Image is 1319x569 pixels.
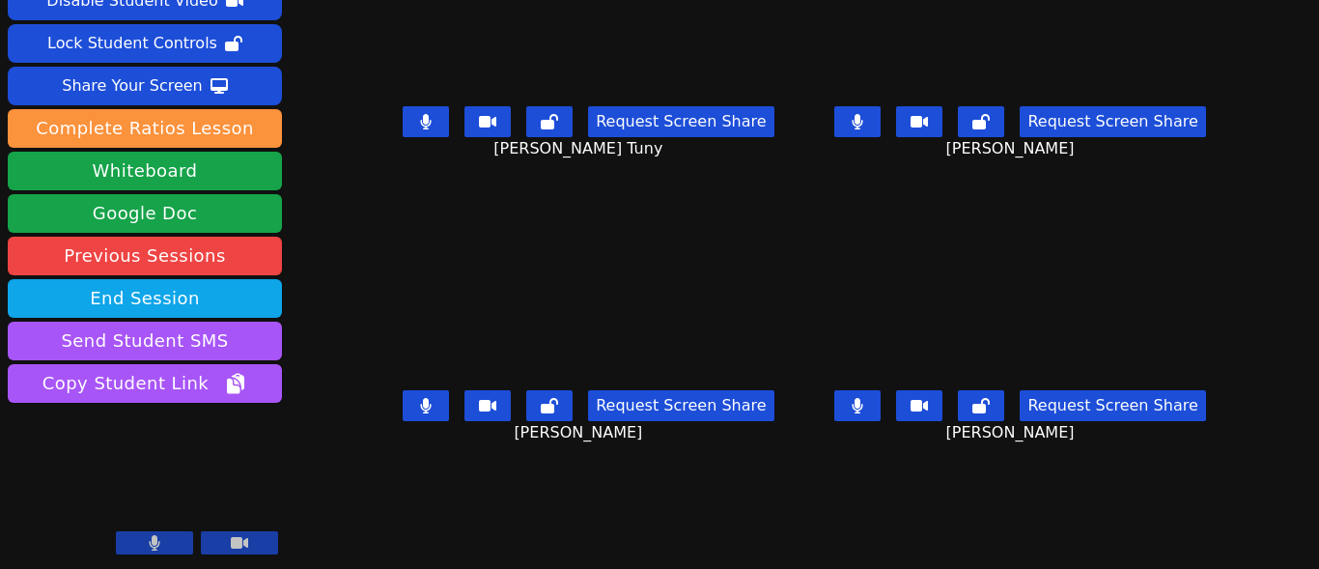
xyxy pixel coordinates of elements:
[8,237,282,275] a: Previous Sessions
[588,106,773,137] button: Request Screen Share
[8,67,282,105] button: Share Your Screen
[8,322,282,360] button: Send Student SMS
[946,137,1080,160] span: [PERSON_NAME]
[8,24,282,63] button: Lock Student Controls
[1020,390,1205,421] button: Request Screen Share
[8,152,282,190] button: Whiteboard
[514,421,647,444] span: [PERSON_NAME]
[8,279,282,318] button: End Session
[8,364,282,403] button: Copy Student Link
[588,390,773,421] button: Request Screen Share
[42,370,247,397] span: Copy Student Link
[8,109,282,148] button: Complete Ratios Lesson
[8,194,282,233] a: Google Doc
[62,71,203,101] div: Share Your Screen
[47,28,217,59] div: Lock Student Controls
[946,421,1080,444] span: [PERSON_NAME]
[493,137,667,160] span: [PERSON_NAME] Tuny
[1020,106,1205,137] button: Request Screen Share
